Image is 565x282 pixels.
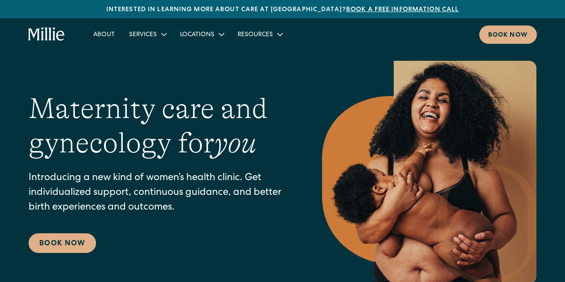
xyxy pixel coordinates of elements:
[28,27,65,42] a: home
[122,27,173,42] div: Services
[29,233,96,253] a: Book Now
[129,30,157,40] div: Services
[214,127,256,159] em: you
[86,27,122,42] a: About
[479,25,537,44] a: Book now
[488,31,528,40] div: Book now
[29,171,286,215] p: Introducing a new kind of women’s health clinic. Get individualized support, continuous guidance,...
[346,7,459,13] a: Book a free information call
[180,30,214,40] div: Locations
[29,92,286,160] h1: Maternity care and gynecology for
[230,27,289,42] div: Resources
[173,27,230,42] div: Locations
[238,30,273,40] div: Resources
